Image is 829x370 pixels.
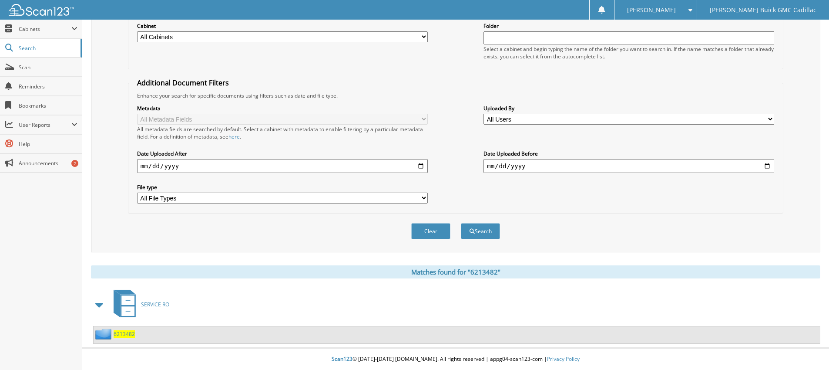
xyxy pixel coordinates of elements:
[141,301,169,308] span: SERVICE RO
[19,83,77,90] span: Reminders
[137,150,428,157] label: Date Uploaded After
[483,22,774,30] label: Folder
[19,25,71,33] span: Cabinets
[19,160,77,167] span: Announcements
[483,105,774,112] label: Uploaded By
[137,105,428,112] label: Metadata
[114,330,135,338] a: 6213482
[133,78,233,88] legend: Additional Document Filters
[133,92,779,99] div: Enhance your search for specific documents using filters such as date and file type.
[19,102,77,109] span: Bookmarks
[91,265,820,278] div: Matches found for "6213482"
[483,45,774,60] div: Select a cabinet and begin typing the name of the folder you want to search in. If the name match...
[19,64,77,71] span: Scan
[137,22,428,30] label: Cabinet
[332,355,352,363] span: Scan123
[137,159,428,173] input: start
[95,329,114,339] img: folder2.png
[82,349,829,370] div: © [DATE]-[DATE] [DOMAIN_NAME]. All rights reserved | appg04-scan123-com |
[228,133,240,140] a: here
[137,126,428,140] div: All metadata fields are searched by default. Select a cabinet with metadata to enable filtering b...
[483,159,774,173] input: end
[137,183,428,191] label: File type
[627,7,676,13] span: [PERSON_NAME]
[411,223,450,239] button: Clear
[9,4,74,16] img: scan123-logo-white.svg
[710,7,816,13] span: [PERSON_NAME] Buick GMC Cadillac
[19,140,77,148] span: Help
[461,223,500,239] button: Search
[547,355,580,363] a: Privacy Policy
[71,160,78,167] div: 2
[19,44,76,52] span: Search
[19,121,71,129] span: User Reports
[483,150,774,157] label: Date Uploaded Before
[108,287,169,322] a: SERVICE RO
